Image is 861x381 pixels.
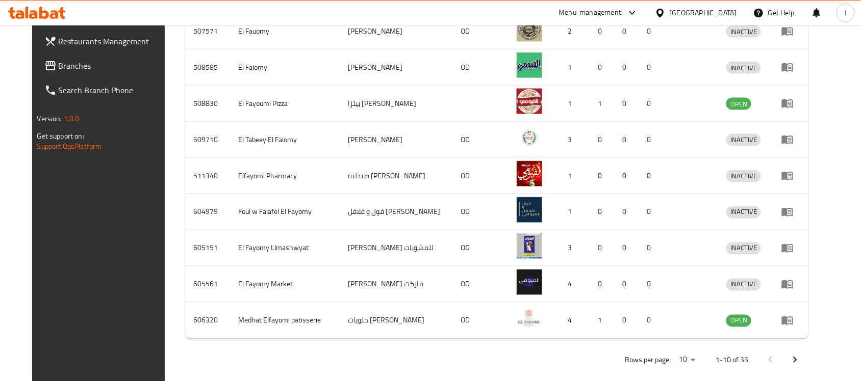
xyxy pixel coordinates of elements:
img: El Fayomy Llmashwyat [517,233,542,259]
a: Branches [36,53,176,78]
div: Menu [781,206,800,218]
td: 0 [590,13,615,49]
td: 0 [590,194,615,230]
td: 1 [590,86,615,122]
td: 0 [590,158,615,194]
td: 606320 [185,303,230,339]
img: El Fayomy Market [517,269,542,295]
td: 1 [554,194,590,230]
p: 1-10 of 33 [716,354,748,367]
img: Foul w Falafel El Fayomy [517,197,542,223]
td: El Fauomy [230,13,340,49]
td: 0 [639,122,664,158]
a: Support.OpsPlatform [37,140,102,153]
span: INACTIVE [726,206,761,218]
span: Branches [59,60,168,72]
div: Rows per page: [675,352,699,368]
div: [GEOGRAPHIC_DATA] [670,7,737,18]
span: INACTIVE [726,279,761,290]
span: Get support on: [37,129,84,143]
td: 0 [590,230,615,266]
div: INACTIVE [726,25,761,38]
td: 0 [639,230,664,266]
td: 0 [590,266,615,303]
td: 604979 [185,194,230,230]
td: El Tabeey El Faiomy [230,122,340,158]
td: 0 [639,266,664,303]
span: INACTIVE [726,26,761,38]
td: 0 [639,158,664,194]
button: Next page [783,348,807,372]
div: INACTIVE [726,62,761,74]
td: 508830 [185,86,230,122]
td: 3 [554,230,590,266]
td: El Fayoumi Pizza [230,86,340,122]
img: Medhat Elfayomi patisserie [517,306,542,331]
td: 1 [590,303,615,339]
td: 1 [554,158,590,194]
td: 605561 [185,266,230,303]
div: Menu [781,133,800,146]
td: 2 [554,13,590,49]
span: INACTIVE [726,170,761,182]
td: El Faiomy [230,49,340,86]
a: Search Branch Phone [36,78,176,102]
td: 0 [639,303,664,339]
td: 0 [639,13,664,49]
td: 507571 [185,13,230,49]
td: 0 [639,194,664,230]
td: 4 [554,266,590,303]
div: Menu-management [559,7,622,19]
span: 1.0.0 [64,112,80,125]
td: 0 [615,266,639,303]
span: OPEN [726,315,751,326]
td: OD [453,122,509,158]
td: OD [453,158,509,194]
div: Menu [781,97,800,110]
span: OPEN [726,98,751,110]
td: 0 [615,303,639,339]
td: 605151 [185,230,230,266]
img: El Tabeey El Faiomy [517,125,542,150]
td: 0 [615,158,639,194]
td: [PERSON_NAME] [340,49,453,86]
td: El Fayomy Market [230,266,340,303]
td: 1 [554,49,590,86]
div: Menu [781,61,800,73]
td: 0 [615,230,639,266]
td: Elfayomi Pharmacy [230,158,340,194]
span: INACTIVE [726,134,761,146]
div: INACTIVE [726,242,761,255]
div: Menu [781,242,800,254]
td: 0 [590,49,615,86]
td: 0 [615,13,639,49]
td: بيتزا [PERSON_NAME] [340,86,453,122]
span: INACTIVE [726,242,761,254]
td: [PERSON_NAME] [340,13,453,49]
td: فول و فلافل [PERSON_NAME] [340,194,453,230]
td: 0 [615,49,639,86]
td: [PERSON_NAME] [340,122,453,158]
td: OD [453,230,509,266]
span: I [845,7,846,18]
td: 0 [615,194,639,230]
td: Medhat Elfayomi patisserie [230,303,340,339]
td: 0 [639,86,664,122]
div: INACTIVE [726,206,761,219]
img: El Fauomy [517,16,542,42]
td: 3 [554,122,590,158]
td: Foul w Falafel El Fayomy [230,194,340,230]
img: Elfayomi Pharmacy [517,161,542,186]
td: OD [453,49,509,86]
a: Restaurants Management [36,29,176,53]
td: 0 [590,122,615,158]
span: Restaurants Management [59,35,168,47]
td: OD [453,194,509,230]
td: El Fayomy Llmashwyat [230,230,340,266]
td: [PERSON_NAME] للمشويات [340,230,453,266]
p: Rows per page: [625,354,671,367]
